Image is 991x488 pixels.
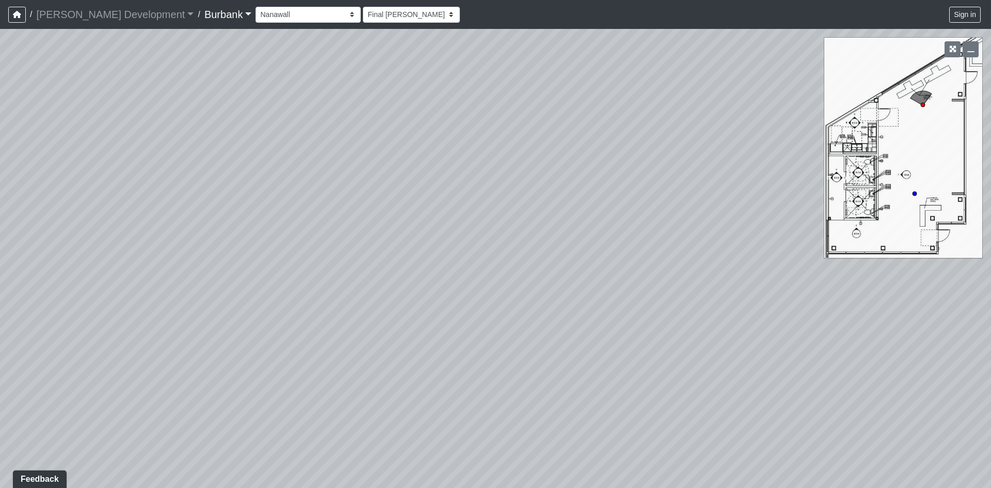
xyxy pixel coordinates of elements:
[26,4,36,25] span: /
[949,7,981,23] button: Sign in
[194,4,204,25] span: /
[8,467,69,488] iframe: Ybug feedback widget
[36,4,194,25] a: [PERSON_NAME] Development
[204,4,252,25] a: Burbank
